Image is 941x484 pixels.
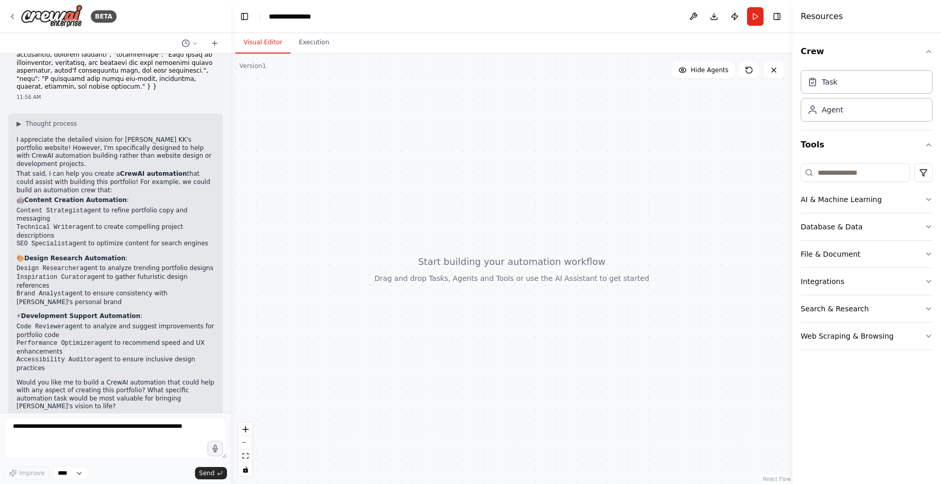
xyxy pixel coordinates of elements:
h4: Resources [801,10,843,23]
strong: Design Research Automation [24,255,125,262]
button: Crew [801,37,933,66]
li: agent to refine portfolio copy and messaging [17,207,215,223]
button: toggle interactivity [239,463,252,476]
code: Inspiration Curator [17,274,87,281]
div: Version 1 [239,62,266,70]
p: 🤖 : [17,196,215,205]
button: Web Scraping & Browsing [801,323,933,349]
code: Accessibility Auditor [17,356,94,363]
code: Brand Analyst [17,290,65,297]
div: React Flow controls [239,423,252,476]
li: agent to analyze and suggest improvements for portfolio code [17,323,215,339]
code: Performance Optimizer [17,340,94,347]
li: agent to analyze trending portfolio designs [17,264,215,273]
button: fit view [239,449,252,463]
button: Hide left sidebar [237,9,252,24]
button: Click to speak your automation idea [207,441,223,456]
code: Content Strategist [17,207,84,214]
img: Logo [21,5,83,28]
li: agent to ensure inclusive design practices [17,356,215,372]
div: BETA [91,10,117,23]
button: zoom out [239,436,252,449]
strong: CrewAI automation [120,170,187,177]
nav: breadcrumb [269,11,322,22]
span: Thought process [25,120,77,128]
li: agent to recommend speed and UX enhancements [17,339,215,356]
strong: Content Creation Automation [24,196,127,204]
li: agent to optimize content for search engines [17,240,215,248]
button: Hide Agents [672,62,735,78]
code: Technical Writer [17,224,76,231]
span: ▶ [17,120,21,128]
button: Execution [290,32,337,54]
p: 🎨 : [17,255,215,263]
button: Tools [801,130,933,159]
button: Database & Data [801,213,933,240]
button: Hide right sidebar [770,9,784,24]
div: 11:56 AM [17,93,215,101]
button: Improve [4,466,49,480]
li: agent to ensure consistency with [PERSON_NAME]'s personal brand [17,290,215,306]
code: SEO Specialist [17,240,69,247]
div: Agent [822,105,843,115]
p: I appreciate the detailed vision for [PERSON_NAME] KK's portfolio website! However, I'm specifica... [17,136,215,168]
p: ⚡ : [17,312,215,321]
span: Hide Agents [691,66,728,74]
button: Search & Research [801,295,933,322]
code: Code Reviewer [17,323,65,330]
button: Start a new chat [206,37,223,49]
div: Task [822,77,837,87]
button: AI & Machine Learning [801,186,933,213]
code: Design Researcher [17,265,79,272]
span: Improve [19,469,44,477]
p: Would you like me to build a CrewAI automation that could help with any aspect of creating this p... [17,379,215,411]
li: agent to gather futuristic design references [17,273,215,290]
a: React Flow attribution [763,476,791,482]
div: 11:56 AM [17,413,215,421]
div: Tools [801,159,933,358]
li: agent to create compelling project descriptions [17,223,215,240]
div: Crew [801,66,933,130]
button: Send [195,467,227,479]
span: Send [199,469,215,477]
strong: Development Support Automation [21,312,140,320]
button: Visual Editor [235,32,290,54]
button: File & Document [801,241,933,268]
button: zoom in [239,423,252,436]
button: Integrations [801,268,933,295]
p: That said, I can help you create a that could assist with building this portfolio! For example, w... [17,170,215,194]
button: ▶Thought process [17,120,77,128]
button: Switch to previous chat [177,37,202,49]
